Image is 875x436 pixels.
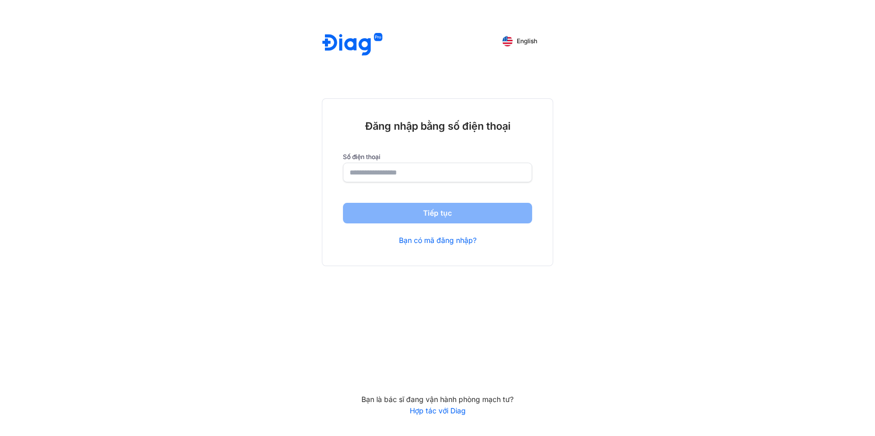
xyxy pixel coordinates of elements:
img: English [502,36,513,46]
span: English [517,38,537,45]
a: Bạn có mã đăng nhập? [399,236,477,245]
a: Hợp tác với Diag [322,406,553,415]
button: English [495,33,544,49]
button: Tiếp tục [343,203,532,223]
div: Bạn là bác sĩ đang vận hành phòng mạch tư? [322,395,553,404]
label: Số điện thoại [343,153,532,161]
div: Đăng nhập bằng số điện thoại [343,119,532,133]
img: logo [322,33,382,57]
